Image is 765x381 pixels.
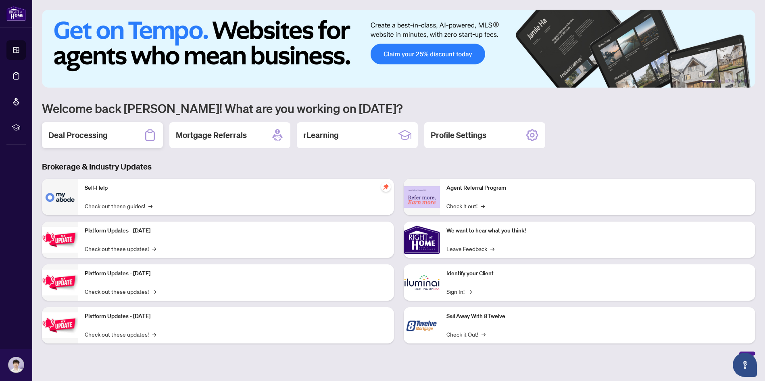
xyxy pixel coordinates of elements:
[176,130,247,141] h2: Mortgage Referrals
[85,330,156,339] a: Check out these updates!→
[404,264,440,301] img: Identify your Client
[381,182,391,192] span: pushpin
[468,287,472,296] span: →
[42,227,78,252] img: Platform Updates - July 21, 2025
[48,130,108,141] h2: Deal Processing
[446,244,494,253] a: Leave Feedback→
[152,287,156,296] span: →
[718,80,721,83] button: 2
[152,244,156,253] span: →
[733,353,757,377] button: Open asap
[85,226,388,235] p: Platform Updates - [DATE]
[42,312,78,338] img: Platform Updates - June 23, 2025
[85,201,152,210] a: Check out these guides!→
[744,80,747,83] button: 6
[148,201,152,210] span: →
[731,80,734,83] button: 4
[431,130,486,141] h2: Profile Settings
[446,330,486,339] a: Check it Out!→
[85,269,388,278] p: Platform Updates - [DATE]
[42,10,755,88] img: Slide 0
[482,330,486,339] span: →
[303,130,339,141] h2: rLearning
[481,201,485,210] span: →
[6,6,26,21] img: logo
[85,312,388,321] p: Platform Updates - [DATE]
[446,184,749,193] p: Agent Referral Program
[446,201,485,210] a: Check it out!→
[42,161,755,172] h3: Brokerage & Industry Updates
[404,186,440,208] img: Agent Referral Program
[85,184,388,193] p: Self-Help
[85,287,156,296] a: Check out these updates!→
[42,100,755,116] h1: Welcome back [PERSON_NAME]! What are you working on [DATE]?
[702,80,715,83] button: 1
[725,80,728,83] button: 3
[446,269,749,278] p: Identify your Client
[85,244,156,253] a: Check out these updates!→
[42,270,78,295] img: Platform Updates - July 8, 2025
[152,330,156,339] span: →
[8,357,24,373] img: Profile Icon
[404,222,440,258] img: We want to hear what you think!
[446,226,749,235] p: We want to hear what you think!
[490,244,494,253] span: →
[738,80,741,83] button: 5
[446,312,749,321] p: Sail Away With 8Twelve
[404,307,440,343] img: Sail Away With 8Twelve
[446,287,472,296] a: Sign In!→
[42,179,78,215] img: Self-Help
